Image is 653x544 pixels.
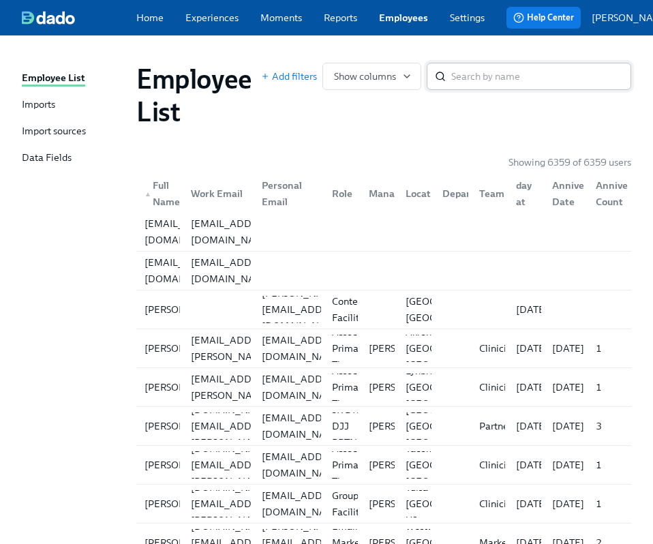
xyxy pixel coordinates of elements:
div: [DATE] [547,457,590,473]
input: Search by name [451,63,631,90]
div: Anniversary Date [541,180,585,207]
div: Lynbrook [GEOGRAPHIC_DATA] [GEOGRAPHIC_DATA] [400,363,511,412]
p: Showing 6359 of 6359 users [508,155,631,169]
div: 1 [590,379,628,395]
div: [DATE] [547,340,590,357]
div: Contemplative Facilitator [326,293,402,326]
div: 1 [590,496,628,512]
div: [PERSON_NAME][PERSON_NAME][DOMAIN_NAME][EMAIL_ADDRESS][PERSON_NAME][DOMAIN_NAME][EMAIL_ADDRESS][D... [136,485,631,523]
div: Personal Email [251,180,322,207]
a: Settings [450,11,485,25]
div: Tacoma [GEOGRAPHIC_DATA] [GEOGRAPHIC_DATA] [400,440,511,489]
div: [PERSON_NAME][EMAIL_ADDRESS][PERSON_NAME][DOMAIN_NAME] [185,316,282,381]
div: Team [468,180,505,207]
div: [PERSON_NAME][EMAIL_ADDRESS][DOMAIN_NAME] [256,285,353,334]
div: [PERSON_NAME] [139,340,230,357]
a: [PERSON_NAME][PERSON_NAME][EMAIL_ADDRESS][DOMAIN_NAME]Contemplative Facilitator[GEOGRAPHIC_DATA],... [136,290,631,329]
div: Imports [22,97,55,113]
div: [DATE] [547,418,590,434]
div: Department [437,185,504,202]
div: Department [431,180,468,207]
div: SR DR, Ed & DJJ PRTNRSHPS [326,402,392,451]
p: [PERSON_NAME] [369,380,449,394]
div: [EMAIL_ADDRESS][DOMAIN_NAME] [256,332,353,365]
a: Imports [22,97,125,113]
div: [PERSON_NAME][EMAIL_ADDRESS][PERSON_NAME][DOMAIN_NAME] [185,354,282,420]
div: Clinicians [474,496,527,512]
a: [PERSON_NAME][PERSON_NAME][DOMAIN_NAME][EMAIL_ADDRESS][PERSON_NAME][DOMAIN_NAME][EMAIL_ADDRESS][D... [136,407,631,446]
div: Manager [363,185,415,202]
a: [PERSON_NAME][PERSON_NAME][DOMAIN_NAME][EMAIL_ADDRESS][PERSON_NAME][DOMAIN_NAME][EMAIL_ADDRESS][D... [136,446,631,485]
button: Show columns [322,63,421,90]
div: 3 [590,418,628,434]
a: Home [136,11,164,25]
div: First day at work [511,161,545,226]
div: [DATE] [511,496,553,512]
div: Team [474,185,510,202]
div: [PERSON_NAME] [139,496,230,512]
span: Add filters [261,70,317,83]
a: Employees [379,11,428,25]
div: Data Fields [22,151,72,166]
div: [GEOGRAPHIC_DATA] [GEOGRAPHIC_DATA] [GEOGRAPHIC_DATA] [400,402,511,451]
span: ▲ [145,191,151,198]
img: dado [22,11,75,25]
div: [PERSON_NAME][DOMAIN_NAME][EMAIL_ADDRESS][PERSON_NAME][DOMAIN_NAME] [185,424,282,506]
div: Group Facilitator [326,487,382,520]
a: Employee List [22,71,125,87]
div: Personal Email [256,177,322,210]
a: Moments [260,11,302,25]
a: [EMAIL_ADDRESS][DOMAIN_NAME][EMAIL_ADDRESS][DOMAIN_NAME] [136,252,631,290]
div: [DATE] [511,379,553,395]
div: [EMAIL_ADDRESS][DOMAIN_NAME] [256,410,353,442]
div: [DATE] [511,340,553,357]
a: Data Fields [22,151,125,166]
div: Assoc Primary Therapist [326,324,378,373]
div: [EMAIL_ADDRESS][DOMAIN_NAME] [256,371,353,404]
div: [PERSON_NAME][PERSON_NAME][DOMAIN_NAME][EMAIL_ADDRESS][PERSON_NAME][DOMAIN_NAME][EMAIL_ADDRESS][D... [136,446,631,484]
div: [PERSON_NAME][PERSON_NAME][DOMAIN_NAME][EMAIL_ADDRESS][PERSON_NAME][DOMAIN_NAME][EMAIL_ADDRESS][D... [136,407,631,445]
button: Help Center [506,7,581,29]
div: [PERSON_NAME] [139,457,230,473]
div: [GEOGRAPHIC_DATA], [GEOGRAPHIC_DATA] [400,293,514,326]
div: [PERSON_NAME] [139,418,230,434]
div: [EMAIL_ADDRESS][DOMAIN_NAME] [185,215,282,248]
div: Full Name [139,177,185,210]
a: dado [22,11,136,25]
span: Show columns [334,70,410,83]
p: [PERSON_NAME] [369,342,449,355]
div: Assoc Primary Therapist [326,440,378,489]
div: Clinicians [474,340,527,357]
div: Akron [GEOGRAPHIC_DATA] [GEOGRAPHIC_DATA] [400,324,511,373]
a: [PERSON_NAME][PERSON_NAME][DOMAIN_NAME][EMAIL_ADDRESS][PERSON_NAME][DOMAIN_NAME][EMAIL_ADDRESS][D... [136,485,631,524]
span: Help Center [513,11,574,25]
div: Assoc Primary Therapist [326,363,378,412]
p: [PERSON_NAME] [369,497,449,511]
div: Role [321,180,358,207]
div: [EMAIL_ADDRESS][DOMAIN_NAME] [139,254,236,287]
a: Import sources [22,124,125,140]
div: Tulsa [GEOGRAPHIC_DATA] US [400,479,511,528]
p: [PERSON_NAME] [369,458,449,472]
div: [PERSON_NAME] [139,301,230,318]
div: [PERSON_NAME][PERSON_NAME][EMAIL_ADDRESS][PERSON_NAME][DOMAIN_NAME][EMAIL_ADDRESS][DOMAIN_NAME]As... [136,368,631,406]
a: [PERSON_NAME][PERSON_NAME][EMAIL_ADDRESS][PERSON_NAME][DOMAIN_NAME][EMAIL_ADDRESS][DOMAIN_NAME]As... [136,329,631,368]
div: ▲Full Name [139,180,180,207]
div: [DATE] [547,379,590,395]
div: First day at work [505,180,542,207]
div: Manager [358,180,395,207]
div: Work Email [185,185,251,202]
div: Anniversary Date [547,177,613,210]
div: Employee List [22,71,85,87]
div: Location [395,180,431,207]
a: Reports [324,11,357,25]
div: 1 [590,457,628,473]
a: [PERSON_NAME][PERSON_NAME][EMAIL_ADDRESS][PERSON_NAME][DOMAIN_NAME][EMAIL_ADDRESS][DOMAIN_NAME]As... [136,368,631,407]
div: Clinicians [474,457,527,473]
div: [DATE] [511,418,553,434]
div: Partnerships [474,418,539,434]
h1: Employee List [136,63,261,128]
div: [PERSON_NAME] [139,379,230,395]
